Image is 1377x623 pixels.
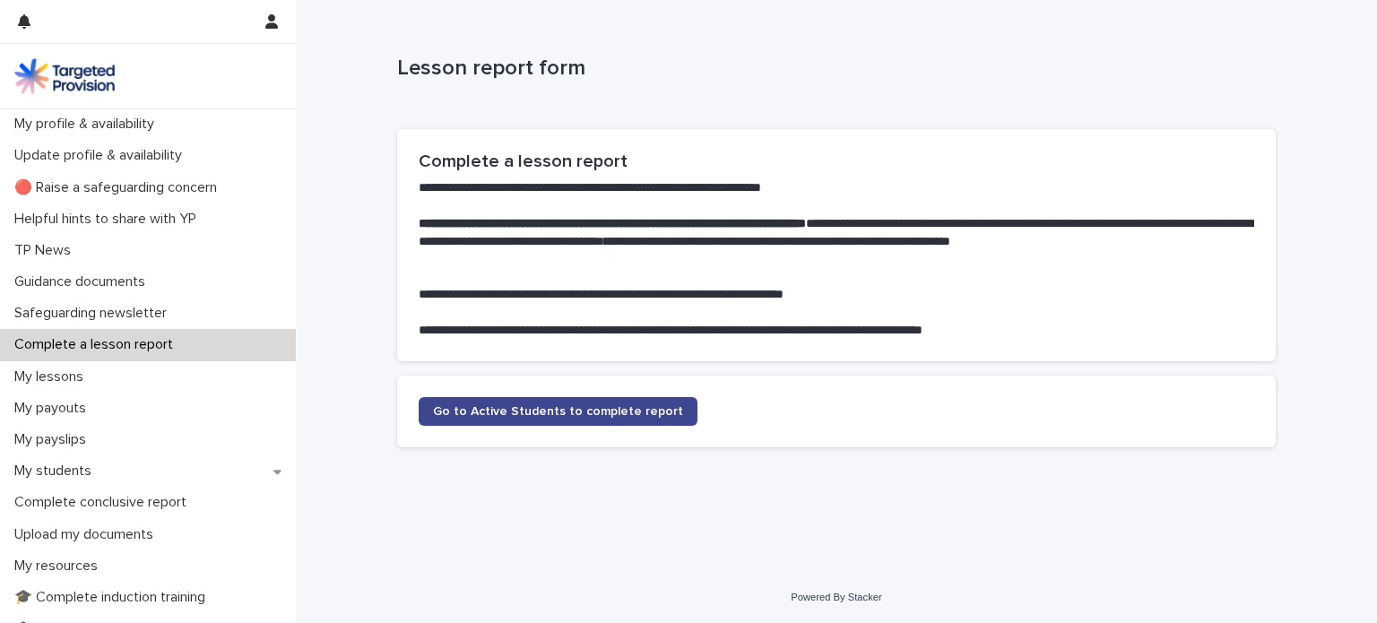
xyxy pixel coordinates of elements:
p: 🎓 Complete induction training [7,589,220,606]
img: M5nRWzHhSzIhMunXDL62 [14,58,115,94]
p: Update profile & availability [7,147,196,164]
p: My resources [7,558,112,575]
p: TP News [7,242,85,259]
p: My payouts [7,400,100,417]
p: My profile & availability [7,116,169,133]
p: Guidance documents [7,273,160,290]
p: Complete a lesson report [7,336,187,353]
p: My payslips [7,431,100,448]
p: Complete conclusive report [7,494,201,511]
h2: Complete a lesson report [419,151,1254,172]
span: Go to Active Students to complete report [433,405,683,418]
p: My lessons [7,368,98,385]
p: Lesson report form [397,56,1269,82]
p: Safeguarding newsletter [7,305,181,322]
p: Helpful hints to share with YP [7,211,211,228]
a: Powered By Stacker [791,592,881,602]
a: Go to Active Students to complete report [419,397,697,426]
p: 🔴 Raise a safeguarding concern [7,179,231,196]
p: Upload my documents [7,526,168,543]
p: My students [7,463,106,480]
